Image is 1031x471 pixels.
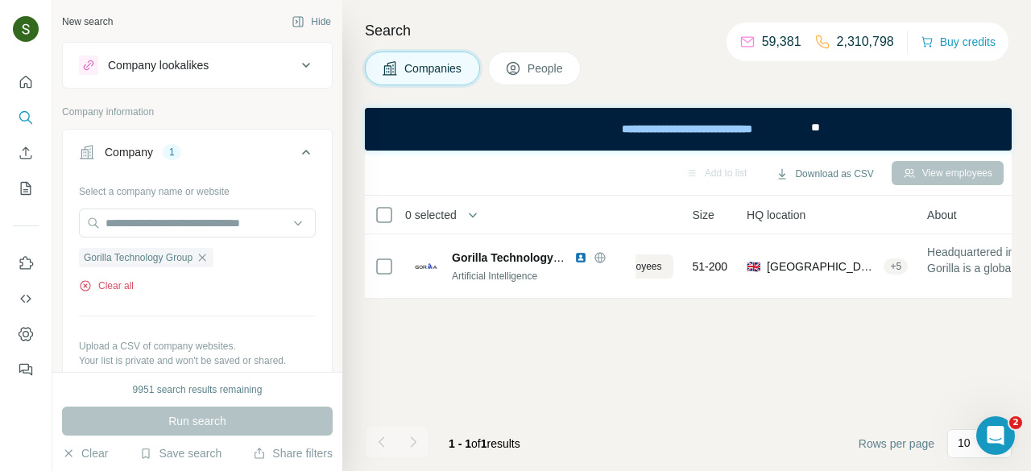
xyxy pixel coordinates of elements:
div: Artificial Intelligence [452,269,626,283]
button: Clear all [79,279,134,293]
img: LinkedIn logo [574,251,587,264]
button: Save search [139,445,222,461]
button: Use Surfe API [13,284,39,313]
p: Your list is private and won't be saved or shared. [79,353,316,368]
div: Company [105,144,153,160]
span: People [528,60,565,76]
p: 2,310,798 [837,32,894,52]
span: 1 [481,437,487,450]
div: New search [62,14,113,29]
button: Download as CSV [764,162,884,186]
span: Size [693,207,714,223]
span: About [927,207,957,223]
span: 🇬🇧 [747,258,760,275]
span: Companies [404,60,463,76]
div: 9951 search results remaining [133,382,263,397]
div: 1 [163,145,181,159]
button: Feedback [13,355,39,384]
button: Company1 [63,133,332,178]
button: Company lookalikes [63,46,332,85]
button: Dashboard [13,320,39,349]
span: 2 [1009,416,1022,429]
span: of [471,437,481,450]
button: Clear [62,445,108,461]
button: Buy credits [921,31,996,53]
p: 59,381 [762,32,801,52]
button: Use Surfe on LinkedIn [13,249,39,278]
span: 0 selected [405,207,457,223]
button: Enrich CSV [13,138,39,167]
span: Gorilla Technology Group [452,251,590,264]
span: 1 - 1 [449,437,471,450]
p: 10 [958,435,971,451]
span: [GEOGRAPHIC_DATA], [GEOGRAPHIC_DATA] [767,258,877,275]
iframe: Intercom live chat [976,416,1015,455]
img: Avatar [13,16,39,42]
button: Share filters [253,445,333,461]
span: Rows per page [859,436,934,452]
span: HQ location [747,207,805,223]
span: 51-200 [693,258,728,275]
button: My lists [13,174,39,203]
button: Search [13,103,39,132]
h4: Search [365,19,1012,42]
p: Company information [62,105,333,119]
p: Upload a CSV of company websites. [79,339,316,353]
div: Select a company name or website [79,178,316,199]
div: + 5 [884,259,908,274]
iframe: Banner [365,108,1012,151]
button: Quick start [13,68,39,97]
button: Hide [280,10,342,34]
div: Company lookalikes [108,57,209,73]
img: Logo of Gorilla Technology Group [413,254,439,279]
span: results [449,437,520,450]
span: Gorilla Technology Group [84,250,193,265]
